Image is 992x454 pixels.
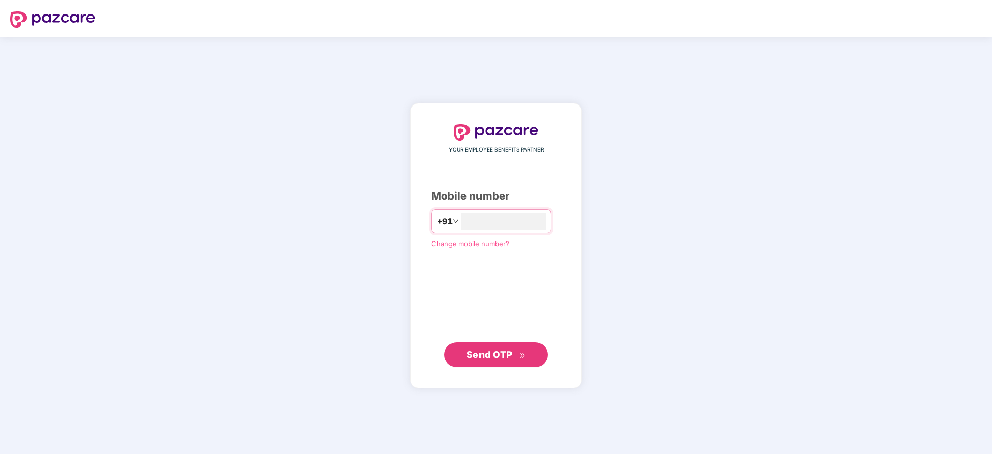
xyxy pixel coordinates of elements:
[449,146,544,154] span: YOUR EMPLOYEE BENEFITS PARTNER
[437,215,453,228] span: +91
[431,239,509,248] a: Change mobile number?
[444,342,548,367] button: Send OTPdouble-right
[467,349,513,360] span: Send OTP
[519,352,526,359] span: double-right
[10,11,95,28] img: logo
[453,218,459,224] span: down
[454,124,538,141] img: logo
[431,188,561,204] div: Mobile number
